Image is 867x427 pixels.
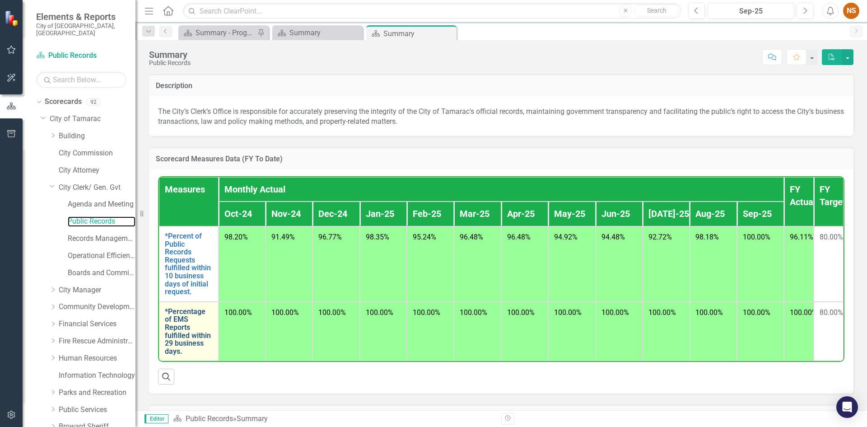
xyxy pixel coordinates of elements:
div: Summary [289,27,360,38]
span: 100.00% [507,308,535,317]
span: Editor [144,414,168,423]
div: Summary [237,414,268,423]
span: 100.00% [695,308,723,317]
span: 100.00% [366,308,393,317]
small: City of [GEOGRAPHIC_DATA], [GEOGRAPHIC_DATA] [36,22,126,37]
span: 95.24% [413,233,436,241]
span: 98.18% [695,233,719,241]
a: Agenda and Meeting [68,199,135,210]
span: 91.49% [271,233,295,241]
a: City Commission [59,148,135,159]
div: Sep-25 [711,6,791,17]
a: Records Management Program [68,234,135,244]
span: 100.00% [318,308,346,317]
a: City Clerk/ Gen. Gvt [59,183,135,193]
div: Open Intercom Messenger [836,396,858,418]
span: 100.00% [413,308,440,317]
a: City of Tamarac [50,114,135,124]
a: Boards and Committees [68,268,135,278]
a: Parks and Recreation [59,388,135,398]
a: Human Resources [59,353,135,364]
a: Public Services [59,405,135,415]
span: 92.72% [648,233,672,241]
p: The City’s Clerk’s Office is responsible for accurately preserving the integrity of the City of T... [158,105,844,127]
span: 100.00% [790,308,817,317]
a: Fire Rescue Administration [59,336,135,347]
span: 100.00% [601,308,629,317]
a: City Attorney [59,165,135,176]
h3: Description [156,82,847,90]
input: Search ClearPoint... [183,3,681,19]
td: Double-Click to Edit Right Click for Context Menu [159,302,219,361]
div: » [173,414,494,424]
span: 96.48% [460,233,483,241]
input: Search Below... [36,72,126,88]
span: 100.00% [648,308,676,317]
td: Double-Click to Edit Right Click for Context Menu [159,226,219,302]
span: Elements & Reports [36,11,126,22]
button: Search [634,5,679,17]
div: 92 [86,98,101,106]
span: 80.00% [820,308,843,317]
span: 94.48% [601,233,625,241]
span: 100.00% [743,233,770,241]
span: 98.35% [366,233,389,241]
a: *Percentage of EMS Reports fulfilled within 29 business days. [165,308,213,356]
button: Sep-25 [708,3,794,19]
span: 100.00% [224,308,252,317]
a: Information Technology [59,371,135,381]
a: Public Records [68,216,135,227]
span: 100.00% [554,308,582,317]
div: Public Records [149,60,191,66]
div: Summary - Program Description (1300) [196,27,255,38]
span: 100.00% [460,308,487,317]
span: Search [647,7,667,14]
h3: Scorecard Measures Data (FY To Date) [156,155,847,163]
div: Summary [149,50,191,60]
button: NS [843,3,859,19]
span: 98.20% [224,233,248,241]
a: Operational Efficiency [68,251,135,261]
a: Scorecards [45,97,82,107]
span: 80.00% [820,233,843,241]
a: Financial Services [59,319,135,329]
span: 96.77% [318,233,342,241]
a: Community Development [59,302,135,312]
a: *Percent of Public Records Requests fulfilled within 10 business days of initial request. [165,232,213,296]
a: Public Records [36,51,126,61]
a: Summary [275,27,360,38]
a: Summary - Program Description (1300) [181,27,255,38]
span: 100.00% [271,308,299,317]
a: City Manager [59,285,135,296]
a: Public Records [186,414,233,423]
a: Building [59,131,135,141]
div: Summary [383,28,454,39]
img: ClearPoint Strategy [5,10,20,26]
span: 96.48% [507,233,531,241]
span: 100.00% [743,308,770,317]
span: 96.11% [790,233,813,241]
span: 94.92% [554,233,578,241]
